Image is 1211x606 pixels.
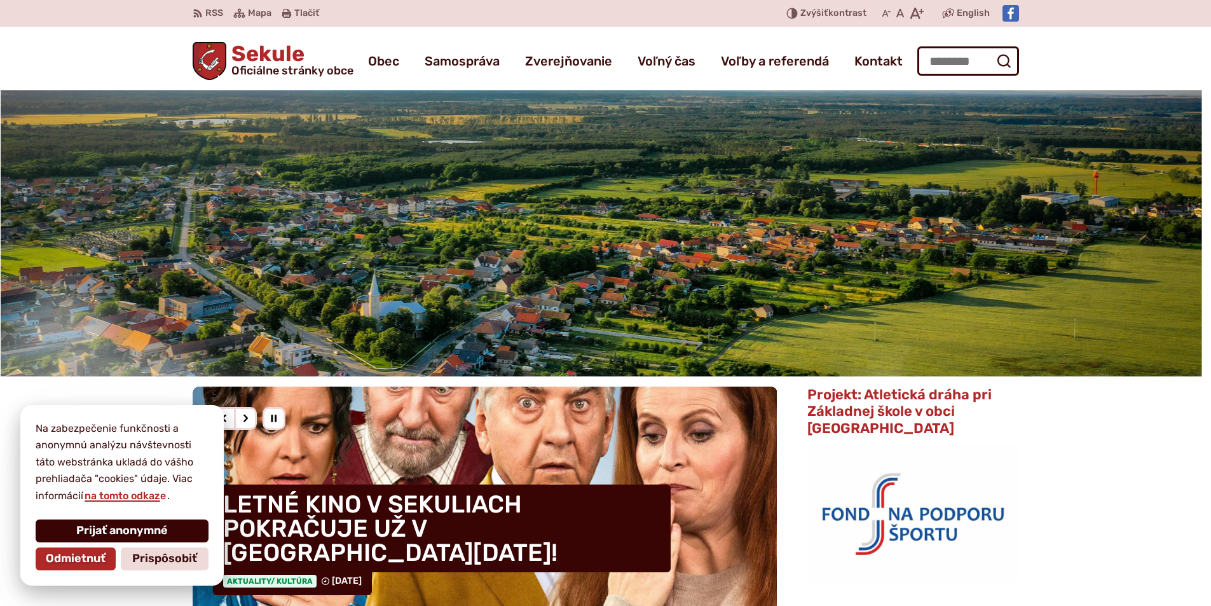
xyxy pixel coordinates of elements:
[234,407,257,430] div: Nasledujúci slajd
[807,444,1018,581] img: logo_fnps.png
[954,6,992,21] a: English
[800,8,866,19] span: kontrast
[854,43,903,79] a: Kontakt
[800,8,828,18] span: Zvýšiť
[132,552,197,566] span: Prispôsobiť
[83,490,167,502] a: na tomto odkaze
[263,407,285,430] div: Pozastaviť pohyb slajdera
[226,43,353,76] h1: Sekule
[525,43,612,79] a: Zverejňovanie
[36,420,209,504] p: Na zabezpečenie funkčnosti a anonymnú analýzu návštevnosti táto webstránka ukladá do vášho prehli...
[957,6,990,21] span: English
[368,43,399,79] a: Obec
[223,575,317,588] span: Aktuality
[248,6,271,21] span: Mapa
[76,524,168,538] span: Prijať anonymné
[271,577,313,586] span: / Kultúra
[193,42,354,80] a: Logo Sekule, prejsť na domovskú stránku.
[213,407,236,430] div: Predošlý slajd
[36,547,116,570] button: Odmietnuť
[638,43,695,79] a: Voľný čas
[231,65,353,76] span: Oficiálne stránky obce
[332,575,362,586] span: [DATE]
[205,6,223,21] span: RSS
[425,43,500,79] a: Samospráva
[807,386,992,437] span: Projekt: Atletická dráha pri Základnej škole v obci [GEOGRAPHIC_DATA]
[46,552,106,566] span: Odmietnuť
[1002,5,1019,22] img: Prejsť na Facebook stránku
[294,8,319,19] span: Tlačiť
[213,485,671,572] h4: LETNÉ KINO V SEKULIACH POKRAČUJE UŽ V [GEOGRAPHIC_DATA][DATE]!
[36,520,209,542] button: Prijať anonymné
[193,42,227,80] img: Prejsť na domovskú stránku
[721,43,829,79] a: Voľby a referendá
[121,547,209,570] button: Prispôsobiť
